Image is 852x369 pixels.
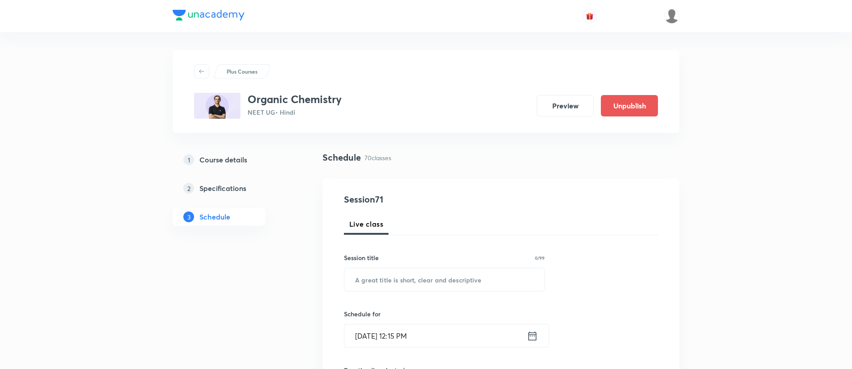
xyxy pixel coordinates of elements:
img: D218DFF7-DE63-43EE-9898-BA56A5392C32_plus.png [194,93,240,119]
h4: Session 71 [344,193,507,206]
img: avatar [586,12,594,20]
h5: Course details [199,154,247,165]
h5: Specifications [199,183,246,194]
p: 1 [183,154,194,165]
a: 2Specifications [173,179,294,197]
img: Shahrukh Ansari [664,8,679,24]
p: 70 classes [364,153,391,162]
p: NEET UG • Hindi [248,108,342,117]
span: Live class [349,219,383,229]
h3: Organic Chemistry [248,93,342,106]
p: 3 [183,211,194,222]
h6: Session title [344,253,379,262]
h4: Schedule [323,151,361,164]
button: avatar [583,9,597,23]
img: Company Logo [173,10,244,21]
p: 0/99 [535,256,545,260]
button: Preview [537,95,594,116]
a: 1Course details [173,151,294,169]
button: Unpublish [601,95,658,116]
p: Plus Courses [227,67,257,75]
p: 2 [183,183,194,194]
input: A great title is short, clear and descriptive [344,268,544,291]
h6: Schedule for [344,309,545,319]
a: Company Logo [173,10,244,23]
h5: Schedule [199,211,230,222]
